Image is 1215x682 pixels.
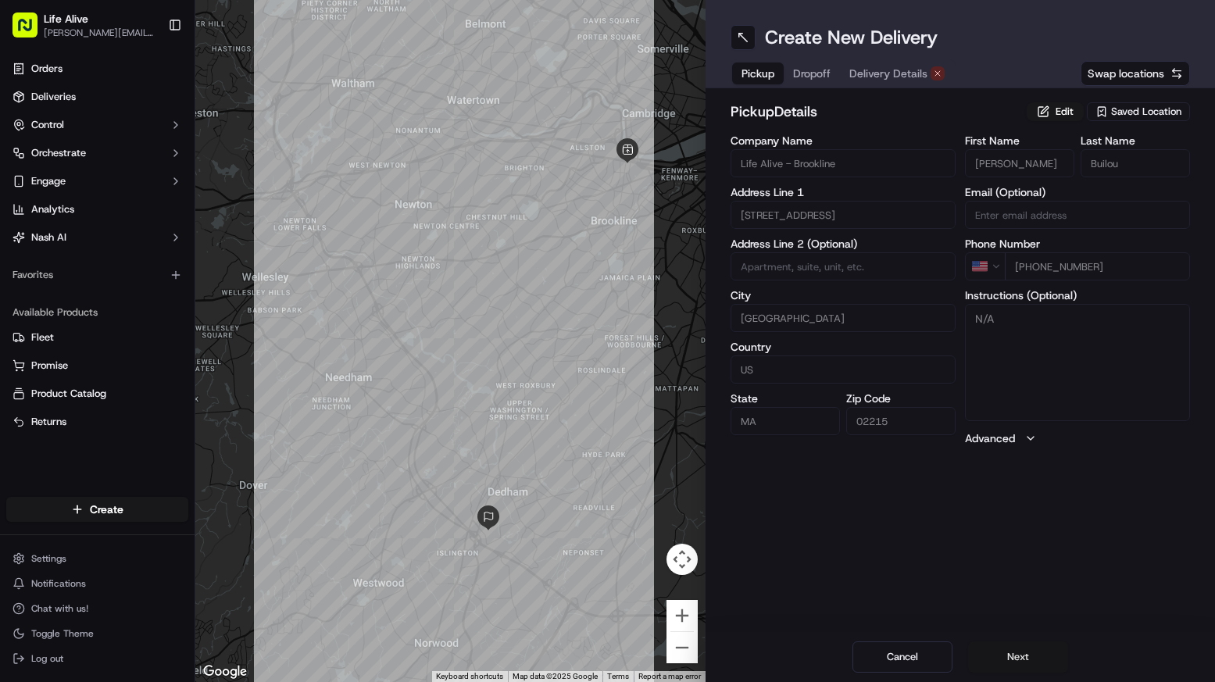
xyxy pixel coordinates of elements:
[16,227,41,252] img: Klarizel Pensader
[6,548,188,570] button: Settings
[31,415,66,429] span: Returns
[968,641,1068,673] button: Next
[16,270,41,295] img: Klarizel Pensader
[110,387,189,399] a: Powered byPylon
[48,284,129,297] span: Klarizel Pensader
[13,359,182,373] a: Promise
[1111,105,1181,119] span: Saved Location
[731,407,840,435] input: Enter state
[31,202,74,216] span: Analytics
[31,359,68,373] span: Promise
[44,27,155,39] button: [PERSON_NAME][EMAIL_ADDRESS][DOMAIN_NAME]
[31,349,120,365] span: Knowledge Base
[16,203,105,216] div: Past conversations
[126,343,257,371] a: 💻API Documentation
[965,290,1190,301] label: Instructions (Optional)
[965,201,1190,229] input: Enter email address
[731,290,956,301] label: City
[44,11,88,27] button: Life Alive
[6,197,188,222] a: Analytics
[9,343,126,371] a: 📗Knowledge Base
[6,353,188,378] button: Promise
[1027,102,1084,121] button: Edit
[132,351,145,363] div: 💻
[70,165,215,177] div: We're available if you need us!
[6,598,188,620] button: Chat with us!
[6,84,188,109] a: Deliveries
[48,242,129,255] span: Klarizel Pensader
[849,66,927,81] span: Delivery Details
[1081,149,1190,177] input: Enter last name
[731,355,956,384] input: Enter country
[742,66,774,81] span: Pickup
[6,141,188,166] button: Orchestrate
[6,497,188,522] button: Create
[793,66,831,81] span: Dropoff
[6,262,188,287] div: Favorites
[6,112,188,137] button: Control
[31,230,66,245] span: Nash AI
[6,648,188,670] button: Log out
[6,225,188,250] button: Nash AI
[90,502,123,517] span: Create
[6,573,188,595] button: Notifications
[666,600,698,631] button: Zoom in
[731,101,1018,123] h2: pickup Details
[666,544,698,575] button: Map camera controls
[132,284,138,297] span: •
[16,149,44,177] img: 1736555255976-a54dd68f-1ca7-489b-9aae-adbdc363a1c4
[731,341,956,352] label: Country
[199,662,251,682] a: Open this area in Google Maps (opens a new window)
[731,149,956,177] input: Enter company name
[16,16,47,47] img: Nash
[13,330,182,345] a: Fleet
[965,238,1190,249] label: Phone Number
[6,381,188,406] button: Product Catalog
[6,325,188,350] button: Fleet
[731,201,956,229] input: Enter address
[31,243,44,255] img: 1736555255976-a54dd68f-1ca7-489b-9aae-adbdc363a1c4
[141,242,173,255] span: [DATE]
[41,101,281,117] input: Got a question? Start typing here...
[31,174,66,188] span: Engage
[1005,252,1190,280] input: Enter phone number
[31,627,94,640] span: Toggle Theme
[31,602,88,615] span: Chat with us!
[1081,135,1190,146] label: Last Name
[731,187,956,198] label: Address Line 1
[16,62,284,87] p: Welcome 👋
[13,387,182,401] a: Product Catalog
[31,146,86,160] span: Orchestrate
[731,393,840,404] label: State
[846,393,956,404] label: Zip Code
[199,662,251,682] img: Google
[965,149,1074,177] input: Enter first name
[607,672,629,680] a: Terms (opens in new tab)
[436,671,503,682] button: Keyboard shortcuts
[731,135,956,146] label: Company Name
[31,118,64,132] span: Control
[765,25,938,50] h1: Create New Delivery
[6,6,162,44] button: Life Alive[PERSON_NAME][EMAIL_ADDRESS][DOMAIN_NAME]
[965,430,1190,446] button: Advanced
[266,154,284,173] button: Start new chat
[13,415,182,429] a: Returns
[731,304,956,332] input: Enter city
[31,285,44,298] img: 1736555255976-a54dd68f-1ca7-489b-9aae-adbdc363a1c4
[965,135,1074,146] label: First Name
[31,552,66,565] span: Settings
[148,349,251,365] span: API Documentation
[638,672,701,680] a: Report a map error
[965,430,1015,446] label: Advanced
[31,577,86,590] span: Notifications
[852,641,952,673] button: Cancel
[33,149,61,177] img: 1724597045416-56b7ee45-8013-43a0-a6f9-03cb97ddad50
[141,284,173,297] span: [DATE]
[6,56,188,81] a: Orders
[6,409,188,434] button: Returns
[666,632,698,663] button: Zoom out
[6,623,188,645] button: Toggle Theme
[513,672,598,680] span: Map data ©2025 Google
[132,242,138,255] span: •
